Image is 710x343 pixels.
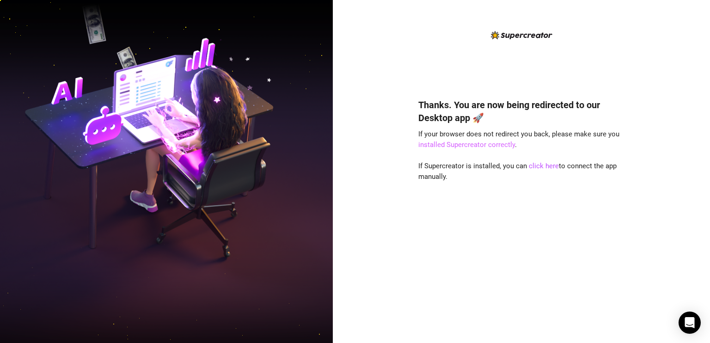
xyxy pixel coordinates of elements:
[529,162,559,170] a: click here
[418,130,619,149] span: If your browser does not redirect you back, please make sure you .
[418,141,515,149] a: installed Supercreator correctly
[418,162,617,181] span: If Supercreator is installed, you can to connect the app manually.
[491,31,552,39] img: logo-BBDzfeDw.svg
[418,98,624,124] h4: Thanks. You are now being redirected to our Desktop app 🚀
[679,312,701,334] div: Open Intercom Messenger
